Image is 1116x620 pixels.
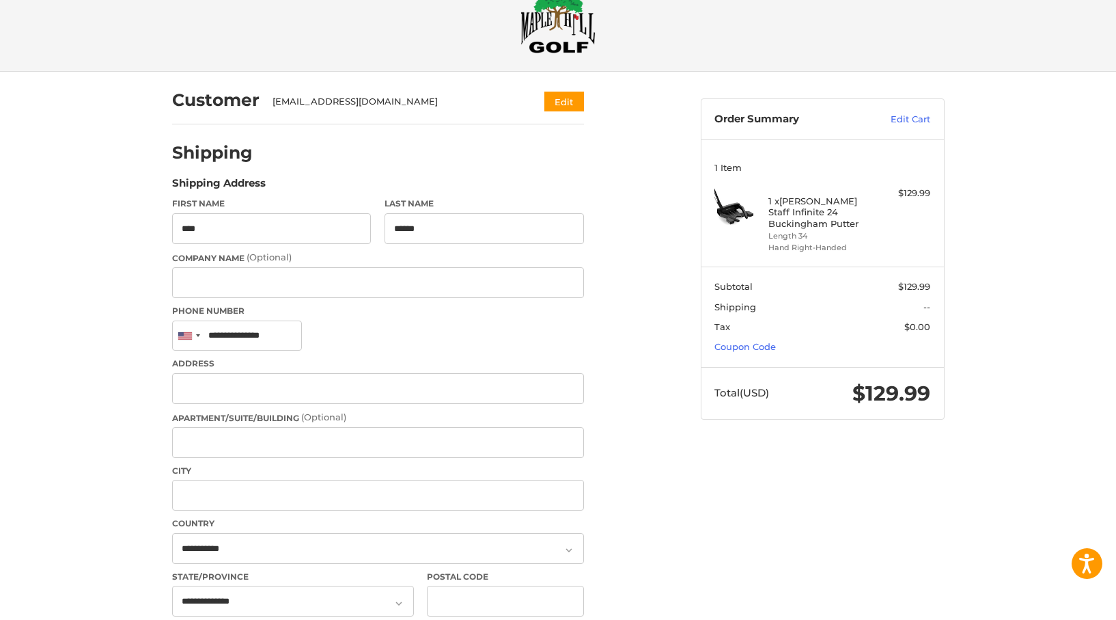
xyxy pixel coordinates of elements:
[861,113,930,126] a: Edit Cart
[172,571,414,583] label: State/Province
[714,386,769,399] span: Total (USD)
[172,517,584,530] label: Country
[273,95,518,109] div: [EMAIL_ADDRESS][DOMAIN_NAME]
[714,301,756,312] span: Shipping
[544,92,584,111] button: Edit
[172,411,584,424] label: Apartment/Suite/Building
[172,176,266,198] legend: Shipping Address
[172,90,260,111] h2: Customer
[768,242,873,254] li: Hand Right-Handed
[898,281,930,292] span: $129.99
[714,281,753,292] span: Subtotal
[172,358,584,370] label: Address
[714,162,930,173] h3: 1 Item
[172,251,584,265] label: Company Name
[427,571,584,583] label: Postal Code
[172,198,372,210] label: First Name
[301,412,346,422] small: (Optional)
[172,305,584,317] label: Phone Number
[173,321,204,351] div: United States: +1
[768,196,873,229] h4: 1 x [PERSON_NAME] Staff Infinite 24 Buckingham Putter
[852,381,930,406] span: $129.99
[876,187,930,200] div: $129.99
[172,142,253,163] h2: Shipping
[923,301,930,312] span: --
[247,252,292,262] small: (Optional)
[768,230,873,242] li: Length 34
[714,321,730,332] span: Tax
[172,465,584,477] label: City
[714,341,776,352] a: Coupon Code
[385,198,584,210] label: Last Name
[714,113,861,126] h3: Order Summary
[904,321,930,332] span: $0.00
